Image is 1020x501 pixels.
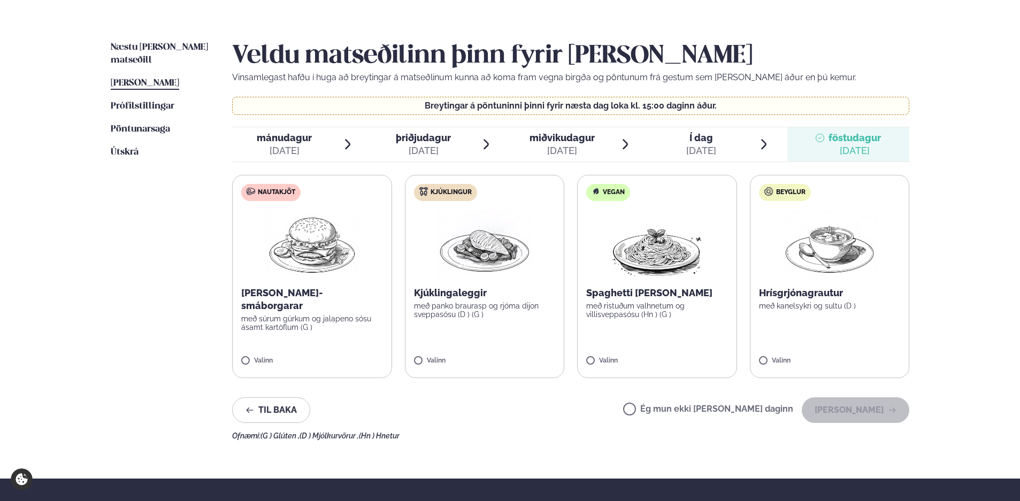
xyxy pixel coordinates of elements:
[764,187,773,196] img: bagle-new-16px.svg
[11,468,33,490] a: Cookie settings
[232,397,310,423] button: Til baka
[396,144,451,157] div: [DATE]
[530,132,595,143] span: miðvikudagur
[111,77,179,90] a: [PERSON_NAME]
[257,144,312,157] div: [DATE]
[232,41,909,71] h2: Veldu matseðilinn þinn fyrir [PERSON_NAME]
[592,187,600,196] img: Vegan.svg
[111,125,170,134] span: Pöntunarsaga
[247,187,255,196] img: beef.svg
[243,102,899,110] p: Breytingar á pöntuninni þinni fyrir næsta dag loka kl. 15:00 daginn áður.
[414,287,556,299] p: Kjúklingaleggir
[776,188,806,197] span: Beyglur
[111,123,170,136] a: Pöntunarsaga
[586,302,728,319] p: með ristuðum valhnetum og villisveppasósu (Hn ) (G )
[232,431,909,440] div: Ofnæmi:
[111,43,208,65] span: Næstu [PERSON_NAME] matseðill
[610,210,704,278] img: Spagetti.png
[759,287,901,299] p: Hrísgrjónagrautur
[111,102,174,111] span: Prófílstillingar
[359,431,400,440] span: (Hn ) Hnetur
[829,144,881,157] div: [DATE]
[232,71,909,84] p: Vinsamlegast hafðu í huga að breytingar á matseðlinum kunna að koma fram vegna birgða og pöntunum...
[586,287,728,299] p: Spaghetti [PERSON_NAME]
[438,210,532,278] img: Chicken-breast.png
[265,210,359,278] img: Hamburger.png
[111,100,174,113] a: Prófílstillingar
[431,188,472,197] span: Kjúklingur
[257,132,312,143] span: mánudagur
[111,79,179,88] span: [PERSON_NAME]
[111,41,211,67] a: Næstu [PERSON_NAME] matseðill
[759,302,901,310] p: með kanelsykri og sultu (D )
[300,431,359,440] span: (D ) Mjólkurvörur ,
[802,397,909,423] button: [PERSON_NAME]
[829,132,881,143] span: föstudagur
[396,132,451,143] span: þriðjudagur
[530,144,595,157] div: [DATE]
[111,146,139,159] a: Útskrá
[111,148,139,157] span: Útskrá
[686,132,716,144] span: Í dag
[603,188,625,197] span: Vegan
[419,187,428,196] img: chicken.svg
[260,431,300,440] span: (G ) Glúten ,
[783,210,877,278] img: Soup.png
[258,188,295,197] span: Nautakjöt
[241,314,383,332] p: með súrum gúrkum og jalapeno sósu ásamt kartöflum (G )
[414,302,556,319] p: með panko braurasp og rjóma dijon sveppasósu (D ) (G )
[241,287,383,312] p: [PERSON_NAME]-smáborgarar
[686,144,716,157] div: [DATE]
